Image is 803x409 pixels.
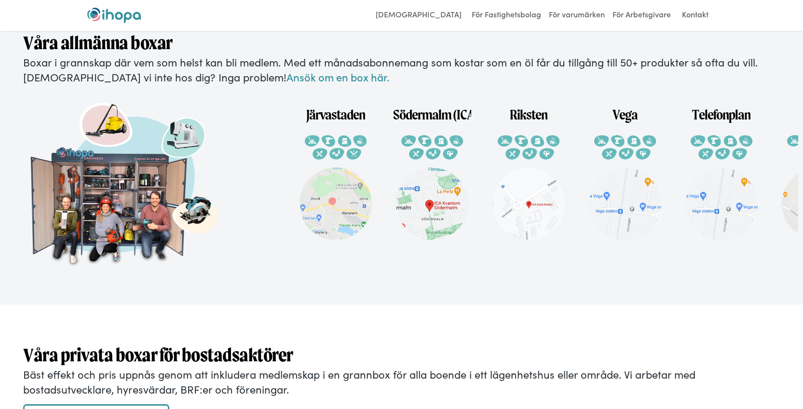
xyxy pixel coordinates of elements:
[87,8,141,23] a: home
[306,97,365,123] h1: Järvastaden
[510,97,547,123] h1: Riksten
[286,69,389,84] a: Ansök om en box här.
[287,92,384,254] a: Järvastaden
[673,92,770,254] a: Telefonplan
[371,8,466,23] a: [DEMOGRAPHIC_DATA]
[393,97,471,123] h1: Södermalm (ICA Kvantum)
[23,32,173,53] strong: Våra allmänna boxar
[610,8,673,23] a: För Arbetsgivare
[87,8,141,23] img: ihopa logo
[577,92,673,254] a: Vega
[480,92,577,254] a: Riksten
[384,92,480,254] a: Södermalm (ICA Kvantum)
[612,97,638,123] h1: Vega
[676,8,714,23] a: Kontakt
[546,8,607,23] a: För varumärken
[23,367,780,397] p: Bäst effekt och pris uppnås genom att inkludera medlemskap i en grannbox för alla boende i ett lä...
[23,55,780,85] p: Boxar i grannskap där vem som helst kan bli medlem. Med ett månadsabonnemang som kostar som en öl...
[692,97,750,123] h1: Telefonplan
[23,344,293,366] strong: Våra privata boxar för bostadsaktörer
[469,8,544,23] a: För Fastighetsbolag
